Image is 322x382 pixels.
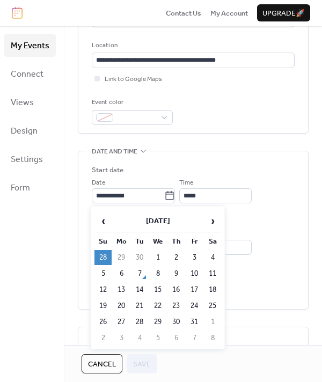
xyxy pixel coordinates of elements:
[94,234,112,249] th: Su
[186,314,203,329] td: 31
[204,298,221,313] td: 25
[204,314,221,329] td: 1
[204,282,221,297] td: 18
[4,148,56,171] a: Settings
[167,330,185,346] td: 6
[11,38,49,54] span: My Events
[105,74,162,85] span: Link to Google Maps
[149,266,166,281] td: 8
[94,330,112,346] td: 2
[92,40,292,51] div: Location
[186,234,203,249] th: Fr
[4,176,56,199] a: Form
[186,282,203,297] td: 17
[131,282,148,297] td: 14
[94,314,112,329] td: 26
[186,330,203,346] td: 7
[131,330,148,346] td: 4
[113,330,130,346] td: 3
[166,8,201,19] span: Contact Us
[204,266,221,281] td: 11
[167,250,185,265] td: 2
[149,298,166,313] td: 22
[167,282,185,297] td: 16
[113,282,130,297] td: 13
[167,314,185,329] td: 30
[186,266,203,281] td: 10
[4,62,56,85] a: Connect
[11,123,38,139] span: Design
[210,8,248,18] a: My Account
[94,282,112,297] td: 12
[94,298,112,313] td: 19
[113,266,130,281] td: 6
[204,210,221,232] span: ›
[204,234,221,249] th: Sa
[113,210,203,233] th: [DATE]
[95,210,111,232] span: ‹
[11,180,30,196] span: Form
[4,34,56,57] a: My Events
[94,250,112,265] td: 28
[88,359,116,370] span: Cancel
[149,282,166,297] td: 15
[92,178,105,188] span: Date
[262,8,305,19] span: Upgrade 🚀
[210,8,248,19] span: My Account
[149,330,166,346] td: 5
[186,250,203,265] td: 3
[149,234,166,249] th: We
[113,298,130,313] td: 20
[131,298,148,313] td: 21
[131,314,148,329] td: 28
[113,250,130,265] td: 29
[149,314,166,329] td: 29
[166,8,201,18] a: Contact Us
[131,234,148,249] th: Tu
[149,250,166,265] td: 1
[92,165,123,175] div: Start date
[167,266,185,281] td: 9
[4,91,56,114] a: Views
[113,314,130,329] td: 27
[167,234,185,249] th: Th
[204,330,221,346] td: 8
[167,298,185,313] td: 23
[113,234,130,249] th: Mo
[82,354,122,373] button: Cancel
[94,266,112,281] td: 5
[257,4,310,21] button: Upgrade🚀
[131,266,148,281] td: 7
[186,298,203,313] td: 24
[92,146,137,157] span: Date and time
[11,94,34,111] span: Views
[11,66,43,83] span: Connect
[11,151,43,168] span: Settings
[4,119,56,142] a: Design
[12,7,23,19] img: logo
[179,178,193,188] span: Time
[92,97,171,108] div: Event color
[204,250,221,265] td: 4
[131,250,148,265] td: 30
